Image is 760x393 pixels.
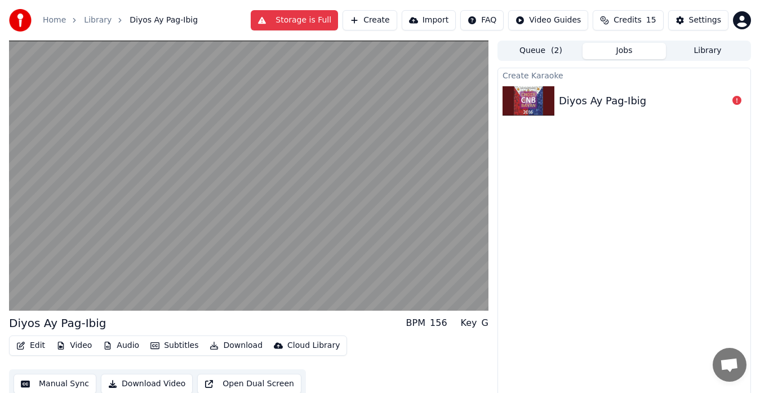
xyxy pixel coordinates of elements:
div: Open chat [713,348,746,382]
a: Library [84,15,112,26]
div: Settings [689,15,721,26]
button: Storage is Full [251,10,338,30]
button: Create [343,10,397,30]
div: Diyos Ay Pag-Ibig [9,315,106,331]
div: 156 [430,316,447,330]
div: G [482,316,488,330]
button: Import [402,10,456,30]
button: FAQ [460,10,504,30]
nav: breadcrumb [43,15,198,26]
button: Video [52,338,96,354]
div: Cloud Library [287,340,340,351]
a: Home [43,15,66,26]
span: 15 [646,15,656,26]
span: Credits [614,15,641,26]
div: Diyos Ay Pag-Ibig [559,93,646,109]
div: Key [461,316,477,330]
span: Diyos Ay Pag-Ibig [130,15,198,26]
button: Download [205,338,267,354]
button: Library [666,43,749,59]
span: ( 2 ) [551,45,562,56]
button: Settings [668,10,728,30]
button: Video Guides [508,10,588,30]
div: Create Karaoke [498,68,750,82]
div: BPM [406,316,425,330]
button: Jobs [583,43,666,59]
button: Edit [12,338,50,354]
img: youka [9,9,32,32]
button: Audio [99,338,144,354]
button: Credits15 [593,10,663,30]
button: Subtitles [146,338,203,354]
button: Queue [499,43,583,59]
